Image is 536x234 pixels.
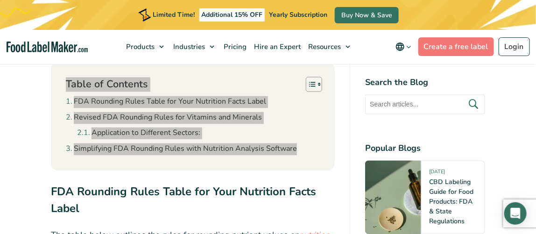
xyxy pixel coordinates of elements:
[251,42,302,51] span: Hire an Expert
[303,30,355,64] a: Resources
[365,77,485,89] h4: Search the Blog
[299,77,320,92] a: Toggle Table of Content
[77,128,200,140] a: Application to Different Sectors:
[221,42,247,51] span: Pricing
[418,37,494,56] a: Create a free label
[169,30,219,64] a: Industries
[429,178,473,226] a: CBD Labeling Guide for Food Products: FDA & State Regulations
[170,42,206,51] span: Industries
[66,112,262,124] a: Revised FDA Rounding Rules for Vitamins and Minerals
[429,169,445,179] span: [DATE]
[305,42,342,51] span: Resources
[269,10,327,19] span: Yearly Subscription
[219,30,249,64] a: Pricing
[123,42,155,51] span: Products
[335,7,399,23] a: Buy Now & Save
[121,30,169,64] a: Products
[199,8,265,21] span: Additional 15% OFF
[66,96,266,108] a: FDA Rounding Rules Table for Your Nutrition Facts Label
[365,142,485,155] h4: Popular Blogs
[66,143,297,156] a: Simplifying FDA Rounding Rules with Nutrition Analysis Software
[51,184,316,216] strong: FDA Rounding Rules Table for Your Nutrition Facts Label
[499,37,530,56] a: Login
[66,78,148,92] p: Table of Contents
[504,202,527,225] div: Open Intercom Messenger
[365,95,485,114] input: Search articles...
[153,10,195,19] span: Limited Time!
[249,30,303,64] a: Hire an Expert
